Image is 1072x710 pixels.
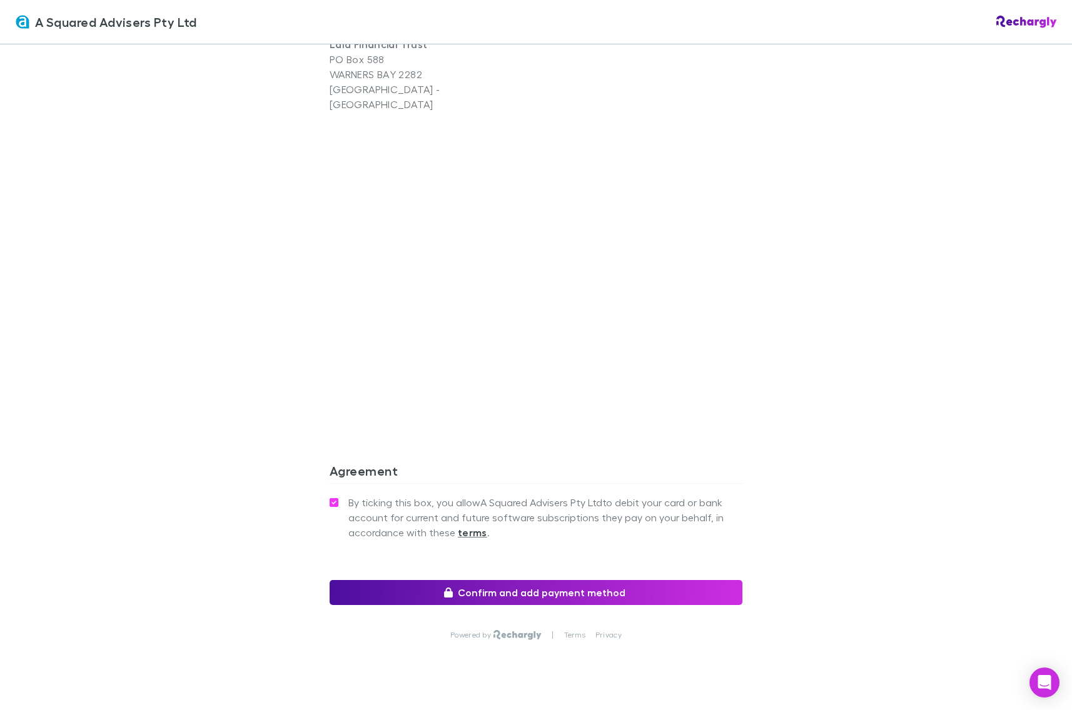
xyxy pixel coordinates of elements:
strong: terms [458,526,487,539]
img: A Squared Advisers Pty Ltd's Logo [15,14,30,29]
p: PO Box 588 [330,52,536,67]
p: | [552,630,554,640]
button: Confirm and add payment method [330,580,742,605]
span: A Squared Advisers Pty Ltd [35,12,197,31]
iframe: Secure address input frame [327,119,745,406]
p: Lala Financial Trust [330,37,536,52]
div: Open Intercom Messenger [1029,667,1059,697]
a: Terms [564,630,585,640]
h3: Agreement [330,463,742,483]
img: Rechargly Logo [493,630,542,640]
a: Privacy [595,630,622,640]
img: Rechargly Logo [996,16,1057,28]
p: Powered by [450,630,493,640]
p: WARNERS BAY 2282 [330,67,536,82]
span: By ticking this box, you allow A Squared Advisers Pty Ltd to debit your card or bank account for ... [348,495,742,540]
p: [GEOGRAPHIC_DATA] - [GEOGRAPHIC_DATA] [330,82,536,112]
